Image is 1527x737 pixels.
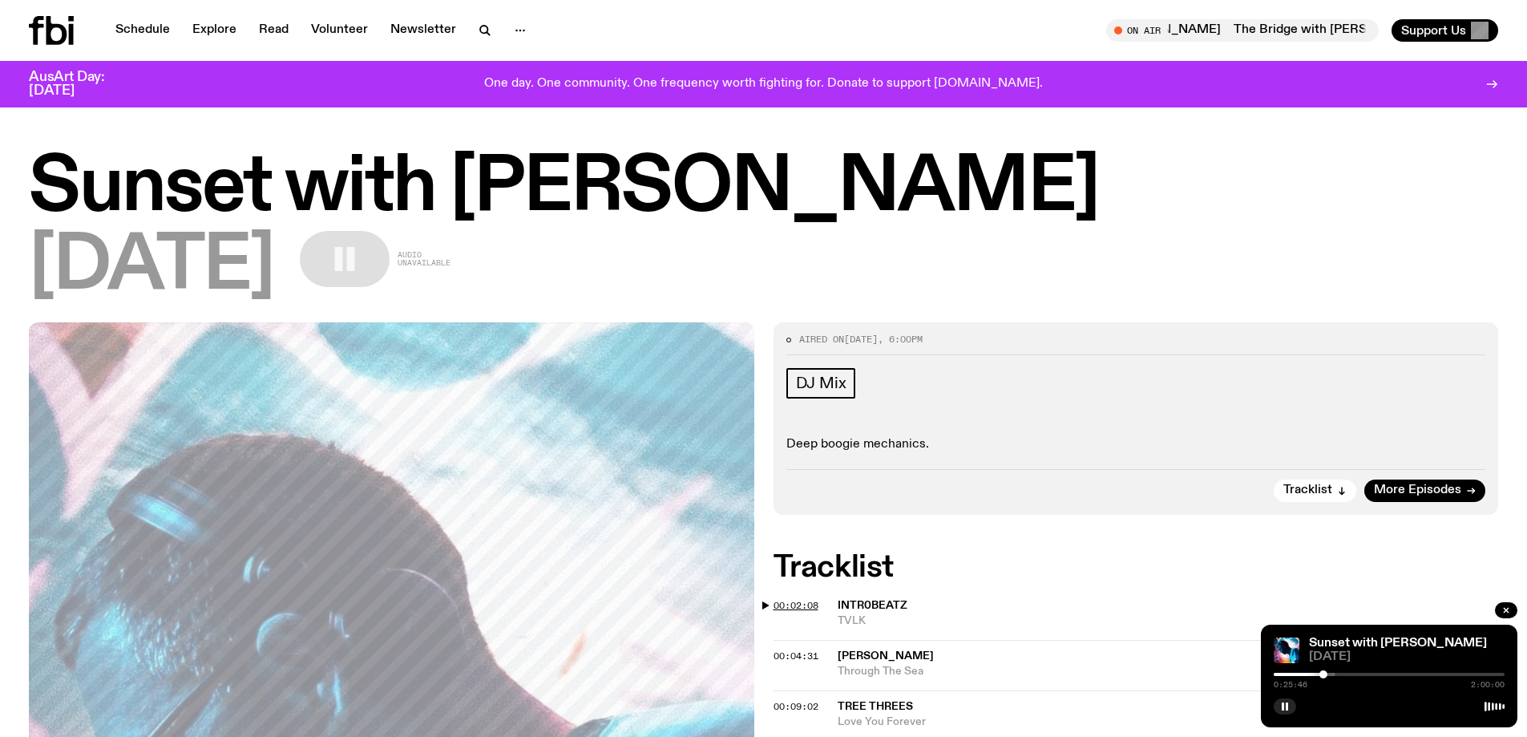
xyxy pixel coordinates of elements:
span: DJ Mix [796,375,846,392]
span: , 6:00pm [878,333,923,346]
p: One day. One community. One frequency worth fighting for. Donate to support [DOMAIN_NAME]. [484,77,1043,91]
span: Audio unavailable [398,251,450,267]
h3: AusArt Day: [DATE] [29,71,131,98]
span: 0:25:46 [1274,681,1307,689]
span: [DATE] [29,231,274,303]
span: 00:09:02 [774,700,818,713]
span: Love You Forever [838,715,1499,730]
img: Simon Caldwell stands side on, looking downwards. He has headphones on. Behind him is a brightly ... [1274,638,1299,663]
a: Schedule [106,19,180,42]
span: 2:00:00 [1471,681,1505,689]
button: Support Us [1392,19,1498,42]
span: [PERSON_NAME] [838,650,934,662]
span: TVLK [838,613,1499,629]
button: On AirThe Bridge with [PERSON_NAME]The Bridge with [PERSON_NAME] [1106,19,1379,42]
button: 00:04:31 [774,652,818,661]
a: Explore [183,19,246,42]
span: Tree Threes [838,701,913,712]
span: Through The Sea [838,664,1499,679]
span: 00:02:08 [774,599,818,612]
a: Volunteer [301,19,378,42]
p: Deep boogie mechanics. [786,437,1486,452]
span: [DATE] [1309,651,1505,663]
span: 00:04:31 [774,650,818,662]
a: Newsletter [381,19,466,42]
span: [DATE] [844,333,878,346]
span: Support Us [1401,23,1466,38]
a: Read [249,19,298,42]
button: Tracklist [1274,480,1356,502]
a: Sunset with [PERSON_NAME] [1309,637,1487,650]
span: Tracklist [1283,484,1332,496]
a: More Episodes [1364,480,1485,502]
button: 00:02:08 [774,601,818,610]
a: DJ Mix [786,368,856,399]
h1: Sunset with [PERSON_NAME] [29,152,1498,225]
span: Aired on [799,333,844,346]
span: intr0beatz [838,600,907,611]
button: 00:09:02 [774,703,818,711]
span: More Episodes [1374,484,1461,496]
h2: Tracklist [774,553,1499,582]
